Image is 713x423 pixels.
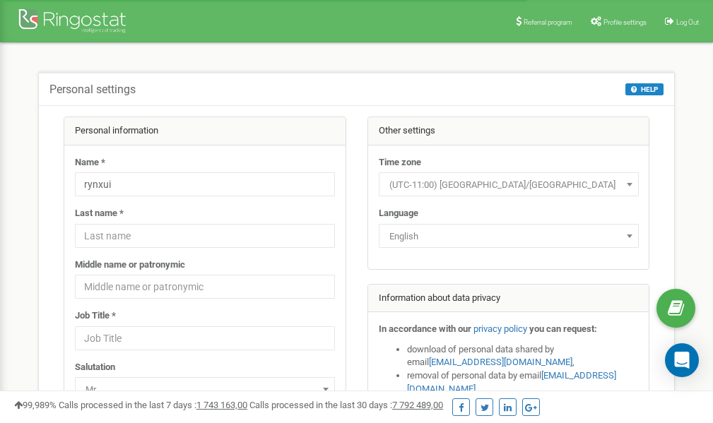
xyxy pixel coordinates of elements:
button: HELP [625,83,664,95]
h5: Personal settings [49,83,136,96]
u: 1 743 163,00 [196,400,247,410]
div: Open Intercom Messenger [665,343,699,377]
span: English [384,227,634,246]
label: Language [379,207,418,220]
li: download of personal data shared by email , [407,343,639,369]
span: Mr. [75,377,335,401]
strong: In accordance with our [379,323,471,334]
a: [EMAIL_ADDRESS][DOMAIN_NAME] [429,357,572,367]
div: Personal information [64,117,346,145]
span: English [379,224,639,248]
label: Middle name or patronymic [75,258,185,272]
span: Profile settings [603,18,647,26]
span: Referral program [524,18,572,26]
a: privacy policy [473,323,527,334]
strong: you can request: [529,323,597,334]
label: Last name * [75,207,124,220]
div: Information about data privacy [368,285,649,313]
span: Calls processed in the last 7 days : [59,400,247,410]
input: Job Title [75,326,335,350]
label: Salutation [75,361,115,374]
div: Other settings [368,117,649,145]
span: Calls processed in the last 30 days : [249,400,443,410]
label: Name * [75,156,105,169]
input: Last name [75,224,335,248]
span: Mr. [80,380,330,400]
label: Job Title * [75,309,116,323]
input: Middle name or patronymic [75,275,335,299]
span: (UTC-11:00) Pacific/Midway [384,175,634,195]
span: (UTC-11:00) Pacific/Midway [379,172,639,196]
li: removal of personal data by email , [407,369,639,395]
u: 7 792 489,00 [392,400,443,410]
span: Log Out [676,18,699,26]
label: Time zone [379,156,421,169]
span: 99,989% [14,400,57,410]
input: Name [75,172,335,196]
